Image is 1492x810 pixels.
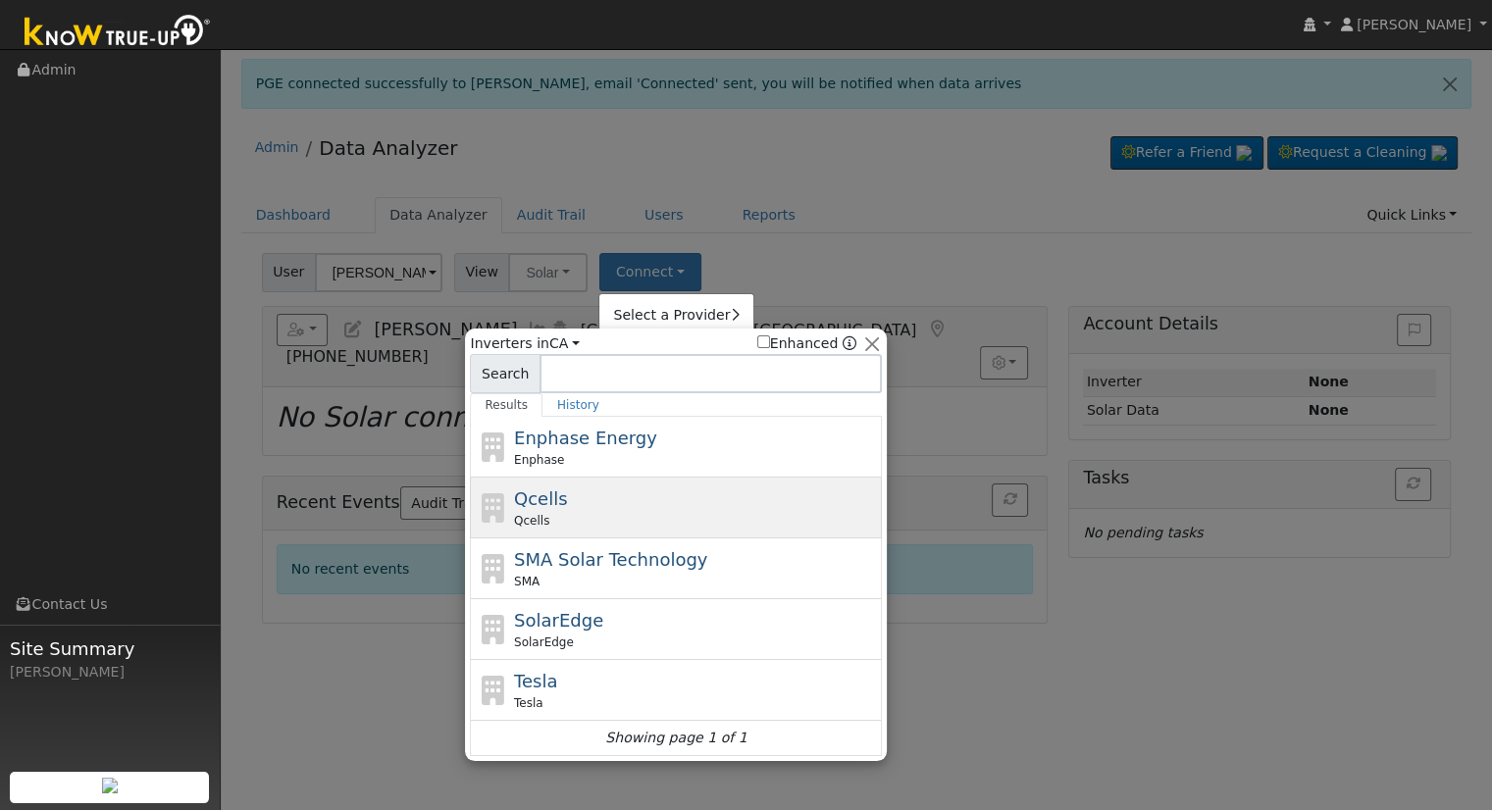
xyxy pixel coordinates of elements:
span: Show enhanced providers [757,333,857,354]
a: Enhanced Providers [843,335,856,351]
a: CA [549,335,580,351]
span: SolarEdge [514,633,574,651]
label: Enhanced [757,333,839,354]
a: History [542,393,614,417]
span: SMA Solar Technology [514,549,707,570]
span: [PERSON_NAME] [1357,17,1471,32]
input: Enhanced [757,335,770,348]
div: [PERSON_NAME] [10,662,210,683]
i: Showing page 1 of 1 [605,728,746,748]
span: Enphase [514,451,564,469]
img: Know True-Up [15,11,221,55]
span: Search [470,354,540,393]
span: Site Summary [10,635,210,662]
a: Results [470,393,542,417]
span: Enphase Energy [514,428,657,448]
span: Tesla [514,671,557,691]
span: SMA [514,573,540,590]
span: Qcells [514,512,549,530]
span: Qcells [514,488,568,509]
span: Tesla [514,694,543,712]
a: Select a Provider [599,301,752,329]
img: retrieve [102,778,118,793]
span: Inverters in [470,333,580,354]
span: SolarEdge [514,610,603,631]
